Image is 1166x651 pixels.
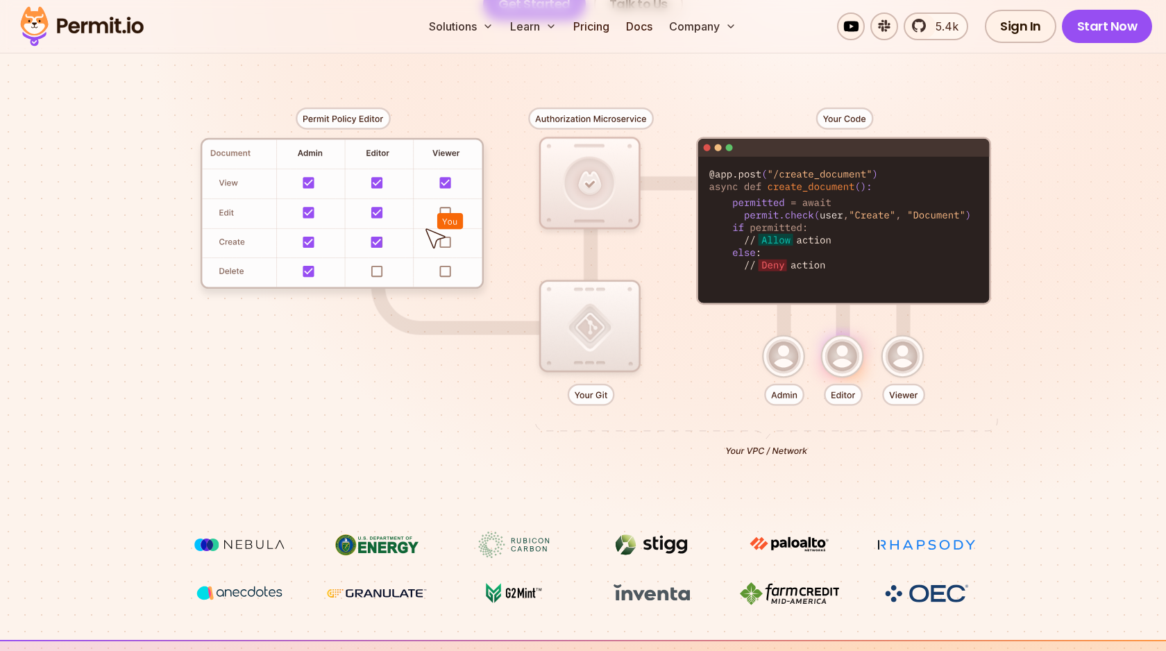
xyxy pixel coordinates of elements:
[325,580,429,607] img: Granulate
[462,532,566,558] img: Rubicon
[568,12,615,40] a: Pricing
[462,580,566,607] img: G2mint
[904,12,968,40] a: 5.4k
[187,532,291,558] img: Nebula
[423,12,499,40] button: Solutions
[882,582,971,604] img: OEC
[1062,10,1153,43] a: Start Now
[600,580,704,605] img: inventa
[737,580,841,607] img: Farm Credit
[985,10,1056,43] a: Sign In
[664,12,742,40] button: Company
[874,532,979,558] img: Rhapsody Health
[325,532,429,558] img: US department of energy
[187,580,291,606] img: vega
[14,3,150,50] img: Permit logo
[600,532,704,558] img: Stigg
[620,12,658,40] a: Docs
[737,532,841,557] img: paloalto
[505,12,562,40] button: Learn
[927,18,958,35] span: 5.4k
